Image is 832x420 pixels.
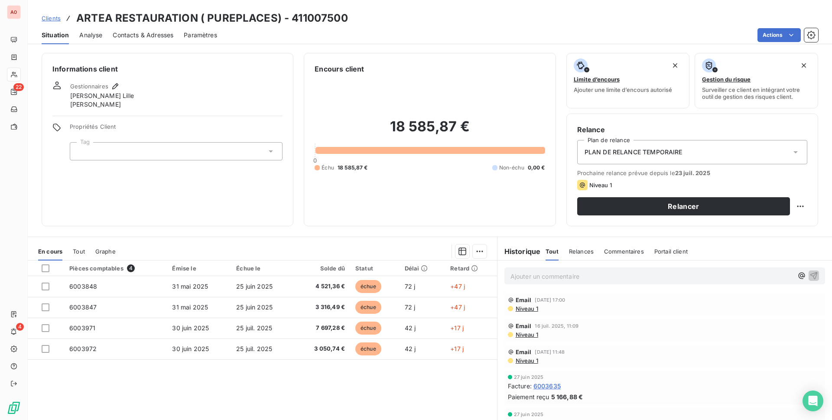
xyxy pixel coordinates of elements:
[38,248,62,255] span: En cours
[508,381,532,391] span: Facture :
[70,100,121,109] span: [PERSON_NAME]
[69,303,97,311] span: 6003847
[675,169,710,176] span: 23 juil. 2025
[315,118,545,144] h2: 18 585,87 €
[695,53,818,108] button: Gestion du risqueSurveiller ce client en intégrant votre outil de gestion des risques client.
[535,349,565,355] span: [DATE] 11:48
[300,265,345,272] div: Solde dû
[95,248,116,255] span: Graphe
[236,324,272,332] span: 25 juil. 2025
[172,283,208,290] span: 31 mai 2025
[577,197,790,215] button: Relancer
[42,31,69,39] span: Situation
[803,391,823,411] div: Open Intercom Messenger
[405,303,416,311] span: 72 j
[300,303,345,312] span: 3 316,49 €
[79,31,102,39] span: Analyse
[76,10,348,26] h3: ARTEA RESTAURATION ( PUREPLACES) - 411007500
[450,303,465,311] span: +47 j
[514,374,544,380] span: 27 juin 2025
[516,296,532,303] span: Email
[7,5,21,19] div: A0
[355,342,381,355] span: échue
[300,282,345,291] span: 4 521,36 €
[405,265,440,272] div: Délai
[514,412,544,417] span: 27 juin 2025
[757,28,801,42] button: Actions
[338,164,368,172] span: 18 585,87 €
[546,248,559,255] span: Tout
[528,164,545,172] span: 0,00 €
[313,157,317,164] span: 0
[508,392,549,401] span: Paiement reçu
[42,14,61,23] a: Clients
[405,283,416,290] span: 72 j
[535,323,578,329] span: 16 juil. 2025, 11:09
[569,248,594,255] span: Relances
[355,322,381,335] span: échue
[450,265,491,272] div: Retard
[574,76,620,83] span: Limite d’encours
[322,164,334,172] span: Échu
[516,348,532,355] span: Email
[405,324,416,332] span: 42 j
[533,381,561,391] span: 6003635
[551,392,583,401] span: 5 166,88 €
[574,86,672,93] span: Ajouter une limite d’encours autorisé
[236,345,272,352] span: 25 juil. 2025
[172,303,208,311] span: 31 mai 2025
[654,248,688,255] span: Portail client
[589,182,612,189] span: Niveau 1
[450,324,464,332] span: +17 j
[355,301,381,314] span: échue
[515,357,538,364] span: Niveau 1
[184,31,217,39] span: Paramètres
[73,248,85,255] span: Tout
[405,345,416,352] span: 42 j
[236,283,273,290] span: 25 juin 2025
[16,323,24,331] span: 4
[236,265,289,272] div: Échue le
[497,246,541,257] h6: Historique
[566,53,690,108] button: Limite d’encoursAjouter une limite d’encours autorisé
[69,345,97,352] span: 6003972
[355,265,394,272] div: Statut
[42,15,61,22] span: Clients
[702,76,751,83] span: Gestion du risque
[577,124,807,135] h6: Relance
[7,85,20,99] a: 22
[516,322,532,329] span: Email
[69,283,97,290] span: 6003848
[113,31,173,39] span: Contacts & Adresses
[702,86,811,100] span: Surveiller ce client en intégrant votre outil de gestion des risques client.
[70,123,283,135] span: Propriétés Client
[515,331,538,338] span: Niveau 1
[172,345,209,352] span: 30 juin 2025
[13,83,24,91] span: 22
[535,297,565,303] span: [DATE] 17:00
[70,83,108,90] span: Gestionnaires
[604,248,644,255] span: Commentaires
[172,324,209,332] span: 30 juin 2025
[77,147,84,155] input: Ajouter une valeur
[52,64,283,74] h6: Informations client
[499,164,524,172] span: Non-échu
[515,305,538,312] span: Niveau 1
[315,64,364,74] h6: Encours client
[69,264,162,272] div: Pièces comptables
[127,264,135,272] span: 4
[577,169,807,176] span: Prochaine relance prévue depuis le
[7,401,21,415] img: Logo LeanPay
[450,283,465,290] span: +47 j
[172,265,226,272] div: Émise le
[300,345,345,353] span: 3 050,74 €
[355,280,381,293] span: échue
[450,345,464,352] span: +17 j
[300,324,345,332] span: 7 697,28 €
[69,324,95,332] span: 6003971
[70,91,134,100] span: [PERSON_NAME] Lille
[236,303,273,311] span: 25 juin 2025
[585,148,682,156] span: PLAN DE RELANCE TEMPORAIRE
